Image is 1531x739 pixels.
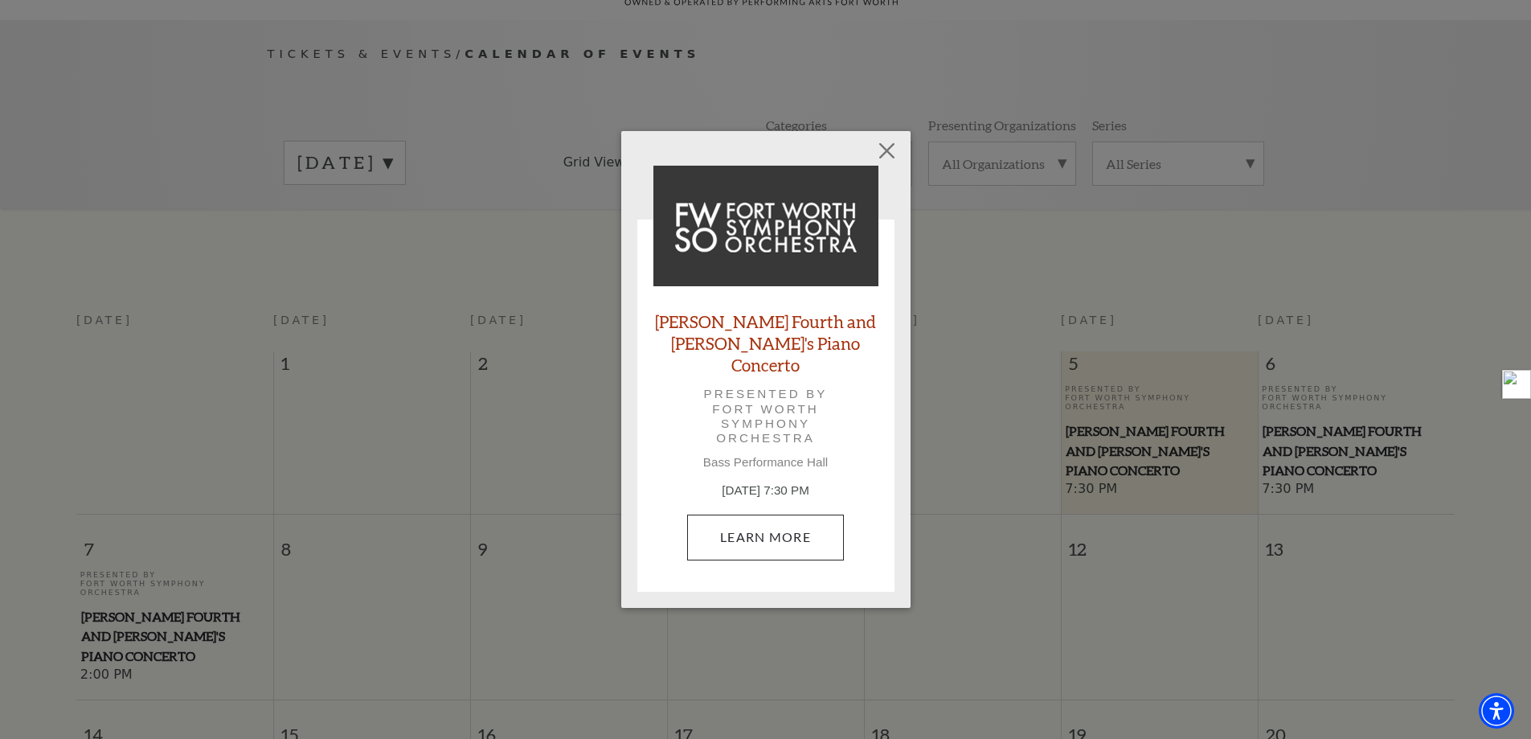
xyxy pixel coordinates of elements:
[687,515,844,560] a: September 5, 7:30 PM Learn More
[676,387,856,445] p: Presented by Fort Worth Symphony Orchestra
[653,166,878,286] img: Brahms Fourth and Grieg's Piano Concerto
[1479,693,1514,729] div: Accessibility Menu
[653,310,878,376] a: [PERSON_NAME] Fourth and [PERSON_NAME]'s Piano Concerto
[653,455,878,470] p: Bass Performance Hall
[653,482,878,500] p: [DATE] 7:30 PM
[871,136,902,166] button: Close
